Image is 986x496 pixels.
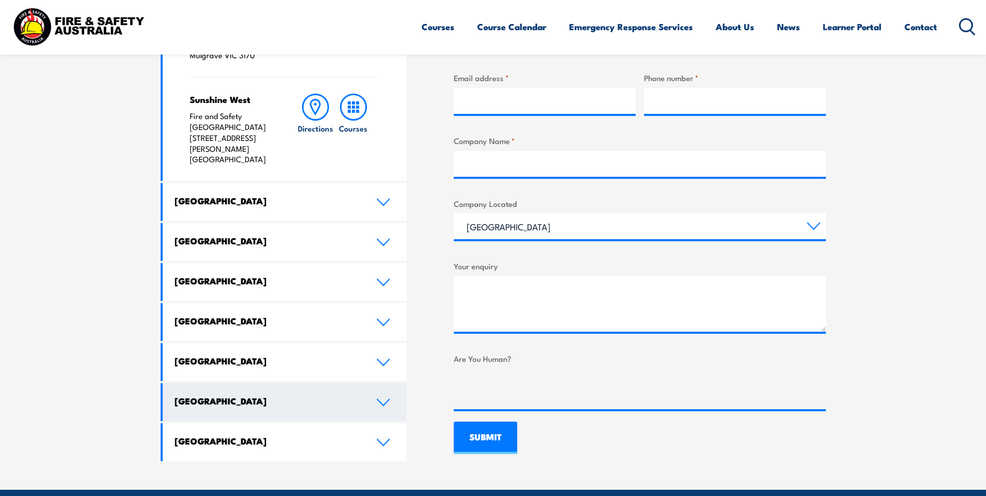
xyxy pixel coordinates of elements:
[175,235,361,246] h4: [GEOGRAPHIC_DATA]
[175,275,361,286] h4: [GEOGRAPHIC_DATA]
[569,13,693,41] a: Emergency Response Services
[175,355,361,367] h4: [GEOGRAPHIC_DATA]
[190,111,277,165] p: Fire and Safety [GEOGRAPHIC_DATA] [STREET_ADDRESS][PERSON_NAME] [GEOGRAPHIC_DATA]
[454,198,826,210] label: Company Located
[163,383,407,421] a: [GEOGRAPHIC_DATA]
[904,13,937,41] a: Contact
[454,135,826,147] label: Company Name
[298,123,333,134] h6: Directions
[454,369,612,409] iframe: reCAPTCHA
[454,72,636,84] label: Email address
[163,223,407,261] a: [GEOGRAPHIC_DATA]
[454,353,826,364] label: Are You Human?
[335,94,372,165] a: Courses
[175,395,361,407] h4: [GEOGRAPHIC_DATA]
[454,260,826,272] label: Your enquiry
[422,13,454,41] a: Courses
[190,94,277,105] h4: Sunshine West
[163,423,407,461] a: [GEOGRAPHIC_DATA]
[163,263,407,301] a: [GEOGRAPHIC_DATA]
[477,13,546,41] a: Course Calendar
[163,183,407,221] a: [GEOGRAPHIC_DATA]
[823,13,882,41] a: Learner Portal
[175,195,361,206] h4: [GEOGRAPHIC_DATA]
[644,72,826,84] label: Phone number
[716,13,754,41] a: About Us
[777,13,800,41] a: News
[297,94,334,165] a: Directions
[163,303,407,341] a: [GEOGRAPHIC_DATA]
[454,422,517,454] input: SUBMIT
[175,315,361,327] h4: [GEOGRAPHIC_DATA]
[163,343,407,381] a: [GEOGRAPHIC_DATA]
[175,435,361,447] h4: [GEOGRAPHIC_DATA]
[339,123,367,134] h6: Courses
